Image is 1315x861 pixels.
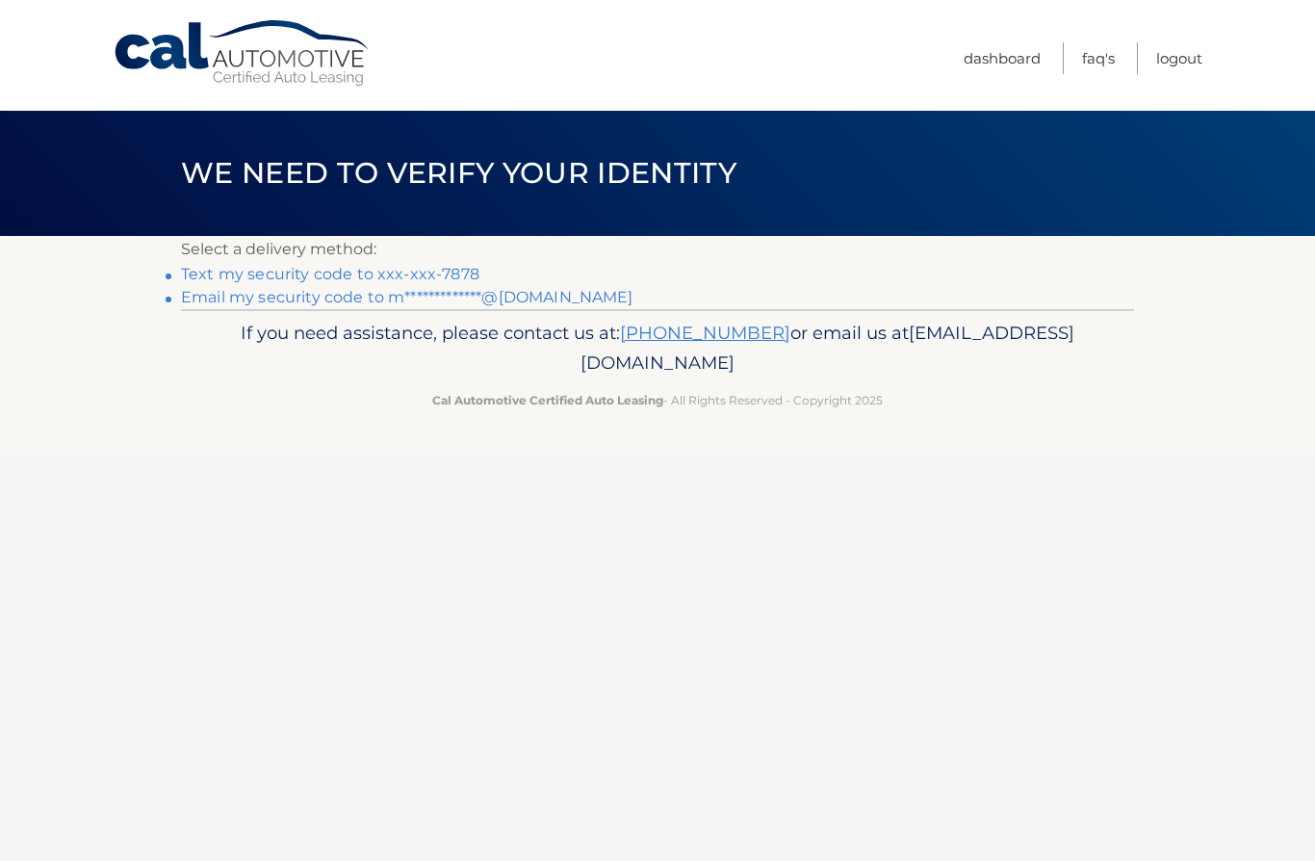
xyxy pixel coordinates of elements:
[432,393,663,407] strong: Cal Automotive Certified Auto Leasing
[113,19,373,88] a: Cal Automotive
[193,390,1122,410] p: - All Rights Reserved - Copyright 2025
[620,322,790,344] a: [PHONE_NUMBER]
[1156,42,1202,74] a: Logout
[964,42,1041,74] a: Dashboard
[181,265,479,283] a: Text my security code to xxx-xxx-7878
[193,318,1122,379] p: If you need assistance, please contact us at: or email us at
[181,236,1134,263] p: Select a delivery method:
[181,155,736,191] span: We need to verify your identity
[1082,42,1115,74] a: FAQ's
